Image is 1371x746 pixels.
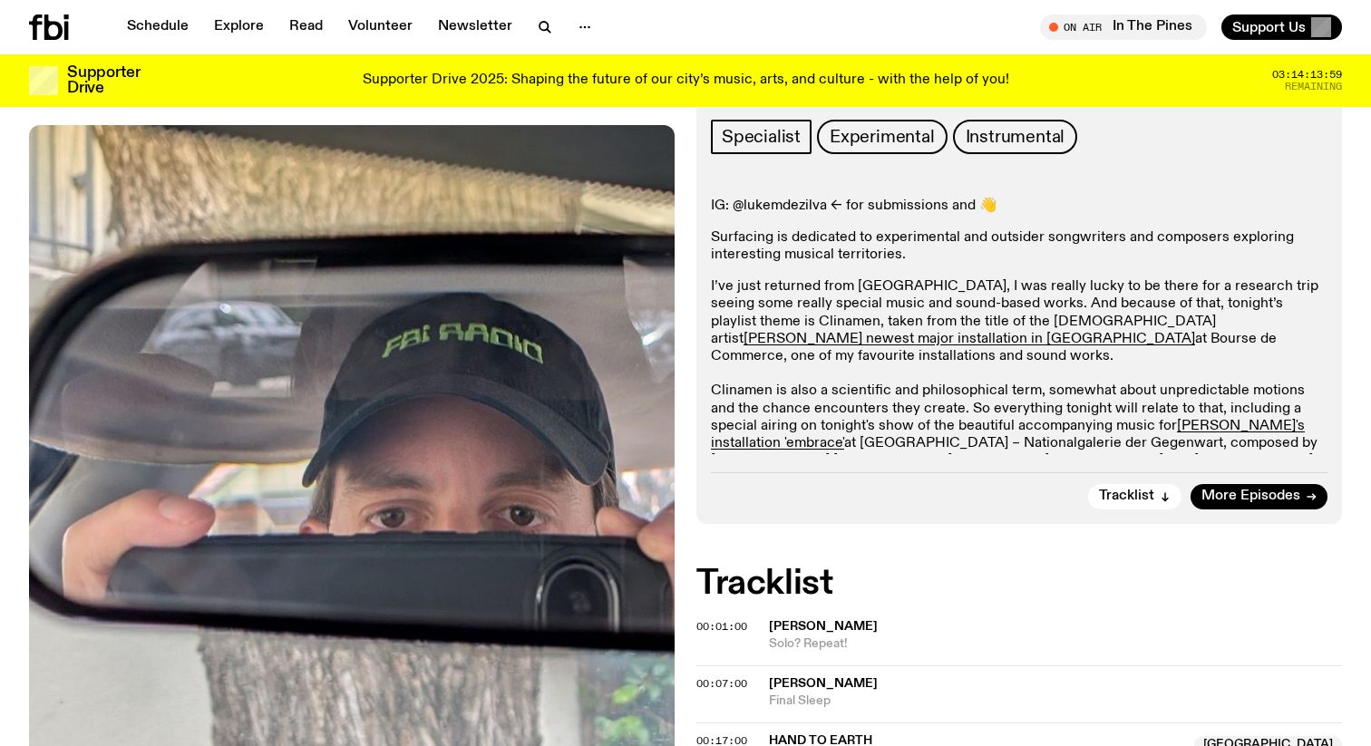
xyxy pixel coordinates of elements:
[769,620,878,633] span: [PERSON_NAME]
[711,120,812,154] a: Specialist
[696,567,1342,600] h2: Tracklist
[711,198,1327,215] p: IG: @lukemdezilva <- for submissions and 👋
[203,15,275,40] a: Explore
[769,693,1342,710] span: Final Sleep
[696,619,747,634] span: 00:01:00
[116,15,199,40] a: Schedule
[769,677,878,690] span: [PERSON_NAME]
[696,676,747,691] span: 00:07:00
[1201,489,1300,503] span: More Episodes
[1040,15,1207,40] button: On AirIn The Pines
[711,278,1327,487] p: I’ve just returned from [GEOGRAPHIC_DATA], I was really lucky to be there for a research trip see...
[953,120,1078,154] a: Instrumental
[278,15,334,40] a: Read
[696,679,747,689] button: 00:07:00
[722,127,801,147] span: Specialist
[337,15,423,40] a: Volunteer
[830,127,935,147] span: Experimental
[1272,70,1342,80] span: 03:14:13:59
[769,635,1342,653] span: Solo? Repeat!
[1221,15,1342,40] button: Support Us
[363,73,1009,89] p: Supporter Drive 2025: Shaping the future of our city’s music, arts, and culture - with the help o...
[1285,82,1342,92] span: Remaining
[711,229,1327,264] p: Surfacing is dedicated to experimental and outsider songwriters and composers exploring interesti...
[1232,19,1306,35] span: Support Us
[67,65,140,96] h3: Supporter Drive
[696,736,747,746] button: 00:17:00
[427,15,523,40] a: Newsletter
[817,120,948,154] a: Experimental
[1099,489,1154,503] span: Tracklist
[1191,484,1327,509] a: More Episodes
[966,127,1065,147] span: Instrumental
[1088,484,1181,509] button: Tracklist
[696,622,747,632] button: 00:01:00
[744,332,1195,346] a: [PERSON_NAME] newest major installation in [GEOGRAPHIC_DATA]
